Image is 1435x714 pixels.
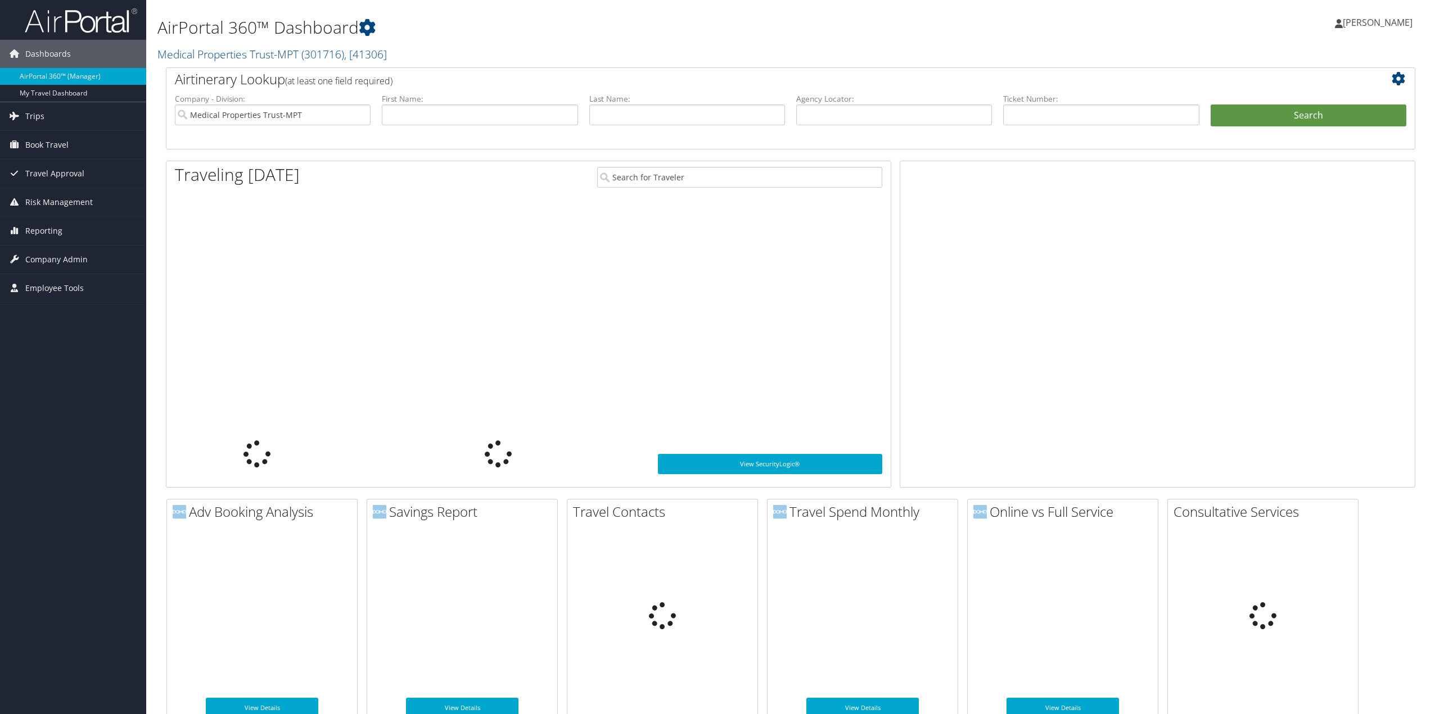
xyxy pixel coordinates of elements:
img: domo-logo.png [973,505,987,519]
img: airportal-logo.png [25,7,137,34]
label: Company - Division: [175,93,371,104]
a: Medical Properties Trust-MPT [157,47,387,62]
h2: Airtinerary Lookup [175,70,1302,89]
a: [PERSON_NAME] [1335,6,1424,39]
h2: Adv Booking Analysis [173,502,357,521]
img: domo-logo.png [773,505,787,519]
span: Book Travel [25,131,69,159]
h2: Online vs Full Service [973,502,1158,521]
span: Trips [25,102,44,130]
h2: Savings Report [373,502,557,521]
input: Search for Traveler [597,167,882,188]
span: Dashboards [25,40,71,68]
img: domo-logo.png [173,505,186,519]
span: (at least one field required) [285,75,392,87]
span: , [ 41306 ] [344,47,387,62]
a: View SecurityLogic® [658,454,882,474]
span: Employee Tools [25,274,84,302]
span: [PERSON_NAME] [1343,16,1413,29]
span: Travel Approval [25,160,84,188]
label: Agency Locator: [796,93,992,104]
h2: Travel Spend Monthly [773,502,958,521]
h1: Traveling [DATE] [175,163,300,187]
label: First Name: [382,93,577,104]
h2: Consultative Services [1174,502,1358,521]
label: Ticket Number: [1003,93,1199,104]
span: Company Admin [25,245,88,274]
span: Reporting [25,217,62,245]
h2: Travel Contacts [573,502,757,521]
h1: AirPortal 360™ Dashboard [157,16,1001,39]
button: Search [1211,104,1406,127]
span: ( 301716 ) [301,47,344,62]
span: Risk Management [25,188,93,216]
img: domo-logo.png [373,505,386,519]
label: Last Name: [589,93,785,104]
